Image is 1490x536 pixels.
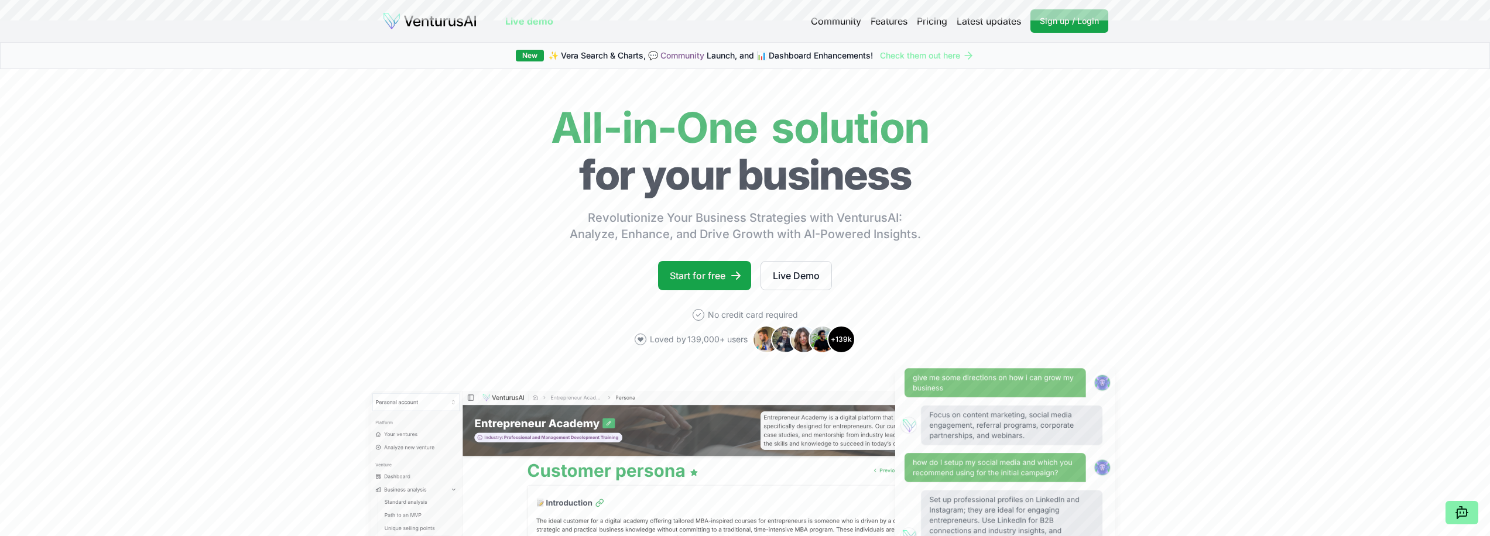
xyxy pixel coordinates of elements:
[790,325,818,353] img: Avatar 3
[660,50,704,60] a: Community
[516,50,544,61] div: New
[752,325,780,353] img: Avatar 1
[505,14,553,28] a: Live demo
[549,50,873,61] span: ✨ Vera Search & Charts, 💬 Launch, and 📊 Dashboard Enhancements!
[811,14,861,28] a: Community
[771,325,799,353] img: Avatar 2
[1040,15,1099,27] span: Sign up / Login
[917,14,947,28] a: Pricing
[880,50,974,61] a: Check them out here
[761,261,832,290] a: Live Demo
[658,261,751,290] a: Start for free
[809,325,837,353] img: Avatar 4
[1030,9,1108,33] a: Sign up / Login
[382,12,477,30] img: logo
[957,14,1021,28] a: Latest updates
[871,14,907,28] a: Features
